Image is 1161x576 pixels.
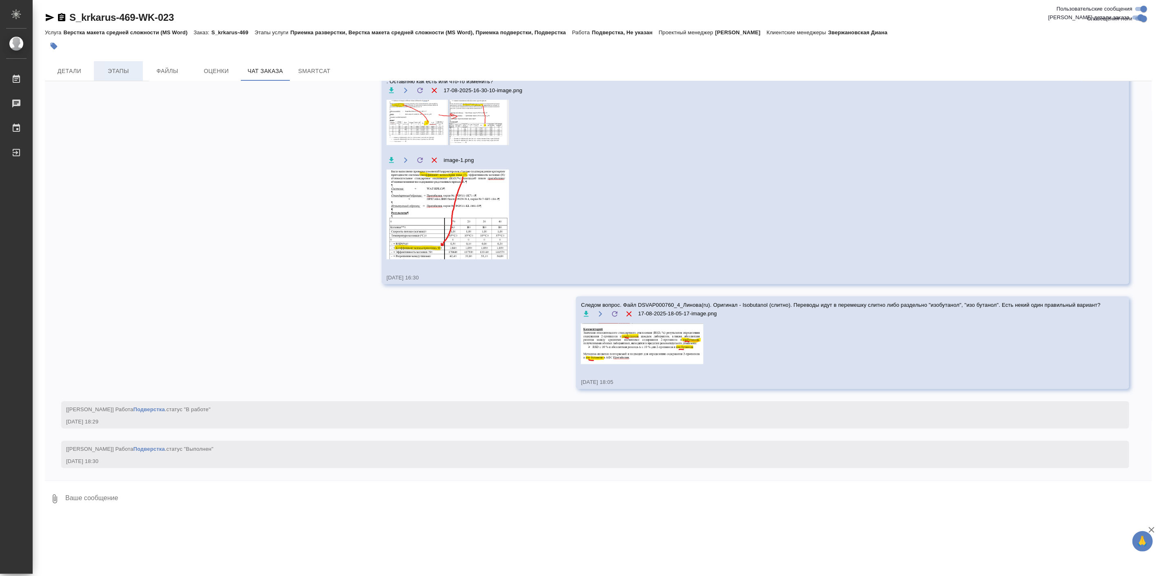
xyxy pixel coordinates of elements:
[45,37,63,55] button: Добавить тэг
[581,301,1101,309] span: Следом вопрос. Файл DSVAP000760_4_Линова(ru). Оригинал - Isobutanol (слитно). Переводы идут в пер...
[581,379,1101,387] div: [DATE] 18:05
[638,310,717,318] span: 17-08-2025-18-05-17-image.png
[255,29,291,35] p: Этапы услуги
[387,274,1101,282] div: [DATE] 16:30
[295,66,334,76] span: SmartCat
[1136,533,1150,550] span: 🙏
[444,86,523,95] span: 17-08-2025-16-30-10-image.png
[715,29,767,35] p: [PERSON_NAME]
[167,407,211,413] span: статус "В работе"
[609,309,620,319] label: Обновить файл
[45,13,55,22] button: Скопировать ссылку для ЯМессенджера
[581,323,703,365] img: 17-08-2025-18-05-17-image.png
[133,407,165,413] a: Подверстка
[444,156,474,164] span: image-1.png
[429,86,440,96] button: Удалить файл
[592,29,659,35] p: Подверстка, Не указан
[66,446,214,452] span: [[PERSON_NAME]] Работа .
[624,309,634,319] button: Удалить файл
[387,86,397,96] button: Скачать
[193,29,211,35] p: Заказ:
[1132,531,1153,552] button: 🙏
[197,66,236,76] span: Оценки
[1056,5,1132,13] span: Пользовательские сообщения
[659,29,715,35] p: Проектный менеджер
[148,66,187,76] span: Файлы
[290,29,572,35] p: Приемка разверстки, Верстка макета средней сложности (MS Word), Приемка подверстки, Подверстка
[167,446,214,452] span: статус "Выполнен"
[429,155,440,166] button: Удалить файл
[415,86,425,96] label: Обновить файл
[581,309,591,319] button: Скачать
[66,407,211,413] span: [[PERSON_NAME]] Работа .
[415,155,425,166] label: Обновить файл
[387,170,509,259] img: image-1.png
[1048,13,1130,22] span: [PERSON_NAME] детали заказа
[211,29,255,35] p: S_krkarus-469
[595,309,605,319] button: Открыть на драйве
[387,100,509,145] img: 17-08-2025-16-30-10-image.png
[828,29,894,35] p: Звержановская Диана
[66,418,1101,426] div: [DATE] 18:29
[401,86,411,96] button: Открыть на драйве
[387,155,397,166] button: Скачать
[246,66,285,76] span: Чат заказа
[1087,15,1132,23] span: Оповещения-логи
[45,29,63,35] p: Услуга
[572,29,592,35] p: Работа
[767,29,828,35] p: Клиентские менеджеры
[63,29,193,35] p: Верстка макета средней сложности (MS Word)
[401,155,411,166] button: Открыть на драйве
[50,66,89,76] span: Детали
[57,13,67,22] button: Скопировать ссылку
[99,66,138,76] span: Этапы
[133,446,165,452] a: Подверстка
[69,12,174,23] a: S_krkarus-469-WK-023
[66,458,1101,466] div: [DATE] 18:30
